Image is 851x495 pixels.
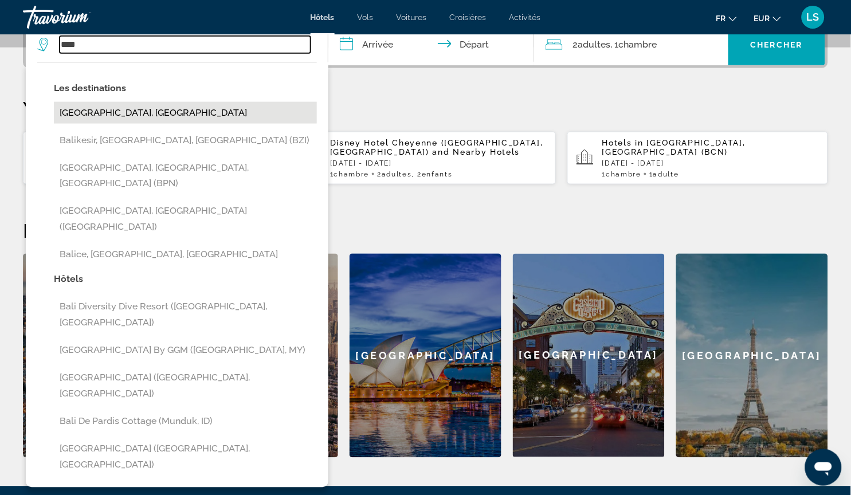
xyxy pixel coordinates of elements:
[619,39,657,50] span: Chambre
[330,159,547,167] p: [DATE] - [DATE]
[330,138,543,156] span: Disney Hotel Cheyenne ([GEOGRAPHIC_DATA], [GEOGRAPHIC_DATA])
[23,131,284,185] button: Hotels in [GEOGRAPHIC_DATA], [GEOGRAPHIC_DATA] (RAK)[DATE] - [DATE]1Chambre2Adultes
[602,138,644,147] span: Hotels in
[602,170,641,178] span: 1
[328,24,534,65] button: Check in and out dates
[716,10,737,26] button: Change language
[397,13,427,22] a: Voitures
[606,170,642,178] span: Chambre
[54,272,317,288] p: Hôtels
[54,201,317,238] button: [GEOGRAPHIC_DATA], [GEOGRAPHIC_DATA] ([GEOGRAPHIC_DATA])
[54,411,317,433] button: Bali De Pardis Cottage (Munduk, ID)
[412,170,453,178] span: , 2
[330,170,369,178] span: 1
[54,129,317,151] button: Balikesir, [GEOGRAPHIC_DATA], [GEOGRAPHIC_DATA] (BZI)
[23,2,138,32] a: Travorium
[450,13,487,22] a: Croisières
[382,170,412,178] span: Adultes
[23,97,828,120] p: Your Recent Searches
[676,254,828,458] a: [GEOGRAPHIC_DATA]
[23,254,175,458] a: [GEOGRAPHIC_DATA]
[54,102,317,124] button: [GEOGRAPHIC_DATA], [GEOGRAPHIC_DATA]
[54,296,317,334] button: Bali Diversity Dive Resort ([GEOGRAPHIC_DATA], [GEOGRAPHIC_DATA])
[350,254,501,458] a: [GEOGRAPHIC_DATA]
[602,159,819,167] p: [DATE] - [DATE]
[26,24,825,65] div: Search widget
[602,138,746,156] span: [GEOGRAPHIC_DATA], [GEOGRAPHIC_DATA] (BCN)
[716,14,726,23] span: fr
[54,80,317,96] p: Les destinations
[573,37,611,53] span: 2
[611,37,657,53] span: , 1
[798,5,828,29] button: User Menu
[754,10,781,26] button: Change currency
[805,449,842,486] iframe: Bouton de lancement de la fenêtre de messagerie
[54,438,317,476] button: [GEOGRAPHIC_DATA] ([GEOGRAPHIC_DATA], [GEOGRAPHIC_DATA])
[807,11,819,23] span: LS
[334,170,370,178] span: Chambre
[422,170,453,178] span: Enfants
[295,131,556,185] button: Disney Hotel Cheyenne ([GEOGRAPHIC_DATA], [GEOGRAPHIC_DATA]) and Nearby Hotels[DATE] - [DATE]1Cha...
[513,254,665,458] a: [GEOGRAPHIC_DATA]
[433,147,520,156] span: and Nearby Hotels
[54,244,317,266] button: Balice, [GEOGRAPHIC_DATA], [GEOGRAPHIC_DATA]
[358,13,374,22] a: Vols
[509,13,541,22] a: Activités
[534,24,728,65] button: Travelers: 2 adults, 0 children
[513,254,665,457] div: [GEOGRAPHIC_DATA]
[728,24,825,65] button: Chercher
[653,170,679,178] span: Adulte
[649,170,679,178] span: 1
[54,157,317,195] button: [GEOGRAPHIC_DATA], [GEOGRAPHIC_DATA], [GEOGRAPHIC_DATA] (BPN)
[54,340,317,362] button: [GEOGRAPHIC_DATA] By GGM ([GEOGRAPHIC_DATA], MY)
[54,367,317,405] button: [GEOGRAPHIC_DATA] ([GEOGRAPHIC_DATA], [GEOGRAPHIC_DATA])
[578,39,611,50] span: Adultes
[567,131,828,185] button: Hotels in [GEOGRAPHIC_DATA], [GEOGRAPHIC_DATA] (BCN)[DATE] - [DATE]1Chambre1Adulte
[311,13,335,22] a: Hôtels
[751,40,803,49] span: Chercher
[23,219,828,242] h2: Destinations en vedette
[377,170,411,178] span: 2
[754,14,770,23] span: EUR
